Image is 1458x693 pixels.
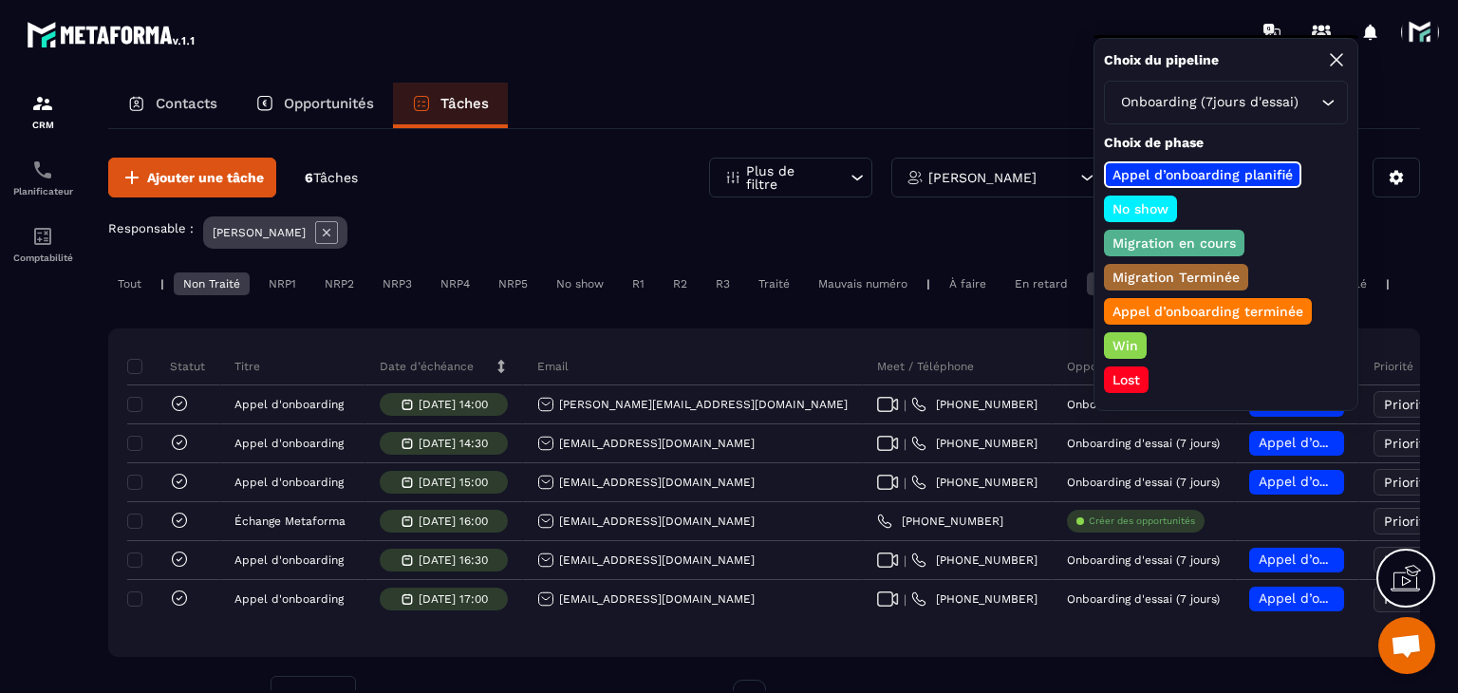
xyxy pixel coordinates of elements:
[1259,552,1438,567] span: Appel d’onboarding planifié
[911,436,1037,451] a: [PHONE_NUMBER]
[1104,51,1219,69] p: Choix du pipeline
[234,359,260,374] p: Titre
[234,476,344,489] p: Appel d'onboarding
[1067,359,1134,374] p: Opportunité
[1374,359,1413,374] p: Priorité
[1384,514,1432,529] span: Priorité
[877,359,974,374] p: Meet / Téléphone
[419,398,488,411] p: [DATE] 14:00
[5,78,81,144] a: formationformationCRM
[877,514,1003,529] a: [PHONE_NUMBER]
[419,553,488,567] p: [DATE] 16:30
[1259,474,1438,489] span: Appel d’onboarding planifié
[1378,617,1435,674] a: Ouvrir le chat
[305,169,358,187] p: 6
[160,277,164,290] p: |
[1005,272,1077,295] div: En retard
[1386,277,1390,290] p: |
[1384,397,1432,412] span: Priorité
[234,398,344,411] p: Appel d'onboarding
[1259,590,1438,606] span: Appel d’onboarding planifié
[108,221,194,235] p: Responsable :
[664,272,697,295] div: R2
[1110,370,1143,389] p: Lost
[1259,435,1438,450] span: Appel d’onboarding planifié
[623,272,654,295] div: R1
[911,553,1037,568] a: [PHONE_NUMBER]
[1110,302,1306,321] p: Appel d’onboarding terminée
[5,144,81,211] a: schedulerschedulerPlanificateur
[259,272,306,295] div: NRP1
[1067,592,1220,606] p: Onboarding d'essai (7 jours)
[904,553,907,568] span: |
[31,92,54,115] img: formation
[213,226,306,239] p: [PERSON_NAME]
[1302,92,1317,113] input: Search for option
[547,272,613,295] div: No show
[5,211,81,277] a: accountantaccountantComptabilité
[393,83,508,128] a: Tâches
[380,359,474,374] p: Date d’échéance
[5,253,81,263] p: Comptabilité
[911,475,1037,490] a: [PHONE_NUMBER]
[5,186,81,197] p: Planificateur
[928,171,1037,184] p: [PERSON_NAME]
[284,95,374,112] p: Opportunités
[315,272,364,295] div: NRP2
[537,359,569,374] p: Email
[234,553,344,567] p: Appel d'onboarding
[419,592,488,606] p: [DATE] 17:00
[1384,475,1432,490] span: Priorité
[440,95,489,112] p: Tâches
[904,592,907,607] span: |
[108,158,276,197] button: Ajouter une tâche
[174,272,250,295] div: Non Traité
[1067,437,1220,450] p: Onboarding d'essai (7 jours)
[809,272,917,295] div: Mauvais numéro
[1087,272,1168,295] div: Aujourd'hui
[1384,436,1432,451] span: Priorité
[236,83,393,128] a: Opportunités
[904,476,907,490] span: |
[27,17,197,51] img: logo
[911,397,1037,412] a: [PHONE_NUMBER]
[1104,134,1348,152] p: Choix de phase
[706,272,739,295] div: R3
[132,359,205,374] p: Statut
[234,515,346,528] p: Échange Metaforma
[904,437,907,451] span: |
[147,168,264,187] span: Ajouter une tâche
[1089,515,1195,528] p: Créer des opportunités
[108,272,151,295] div: Tout
[5,120,81,130] p: CRM
[1110,199,1171,218] p: No show
[313,170,358,185] span: Tâches
[1110,336,1141,355] p: Win
[108,83,236,128] a: Contacts
[940,272,996,295] div: À faire
[1110,165,1296,184] p: Appel d’onboarding planifié
[234,592,344,606] p: Appel d'onboarding
[926,277,930,290] p: |
[419,476,488,489] p: [DATE] 15:00
[1067,398,1220,411] p: Onboarding d'essai (7 jours)
[911,591,1037,607] a: [PHONE_NUMBER]
[746,164,830,191] p: Plus de filtre
[1067,476,1220,489] p: Onboarding d'essai (7 jours)
[31,159,54,181] img: scheduler
[31,225,54,248] img: accountant
[419,437,488,450] p: [DATE] 14:30
[156,95,217,112] p: Contacts
[904,398,907,412] span: |
[431,272,479,295] div: NRP4
[373,272,421,295] div: NRP3
[419,515,488,528] p: [DATE] 16:00
[1104,81,1348,124] div: Search for option
[1110,268,1243,287] p: Migration Terminée
[1110,234,1239,253] p: Migration en cours
[489,272,537,295] div: NRP5
[234,437,344,450] p: Appel d'onboarding
[1116,92,1302,113] span: Onboarding (7jours d'essai)
[749,272,799,295] div: Traité
[1067,553,1220,567] p: Onboarding d'essai (7 jours)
